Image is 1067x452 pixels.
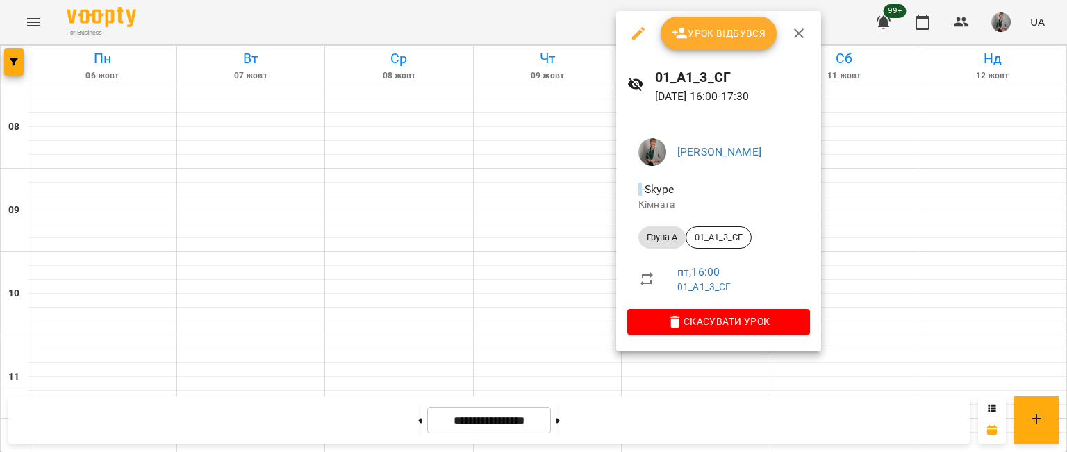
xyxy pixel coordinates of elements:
[677,281,731,292] a: 01_А1_3_СГ
[677,145,761,158] a: [PERSON_NAME]
[677,265,720,278] a: пт , 16:00
[672,25,766,42] span: Урок відбувся
[686,231,751,244] span: 01_А1_3_СГ
[638,138,666,166] img: 3acb7d247c3193edef0ecce57ed72e3e.jpeg
[655,88,810,105] p: [DATE] 16:00 - 17:30
[661,17,777,50] button: Урок відбувся
[638,313,799,330] span: Скасувати Урок
[638,231,686,244] span: Група A
[627,309,810,334] button: Скасувати Урок
[655,67,810,88] h6: 01_А1_3_СГ
[686,226,752,249] div: 01_А1_3_СГ
[638,198,799,212] p: Кімната
[638,183,677,196] span: - Skype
